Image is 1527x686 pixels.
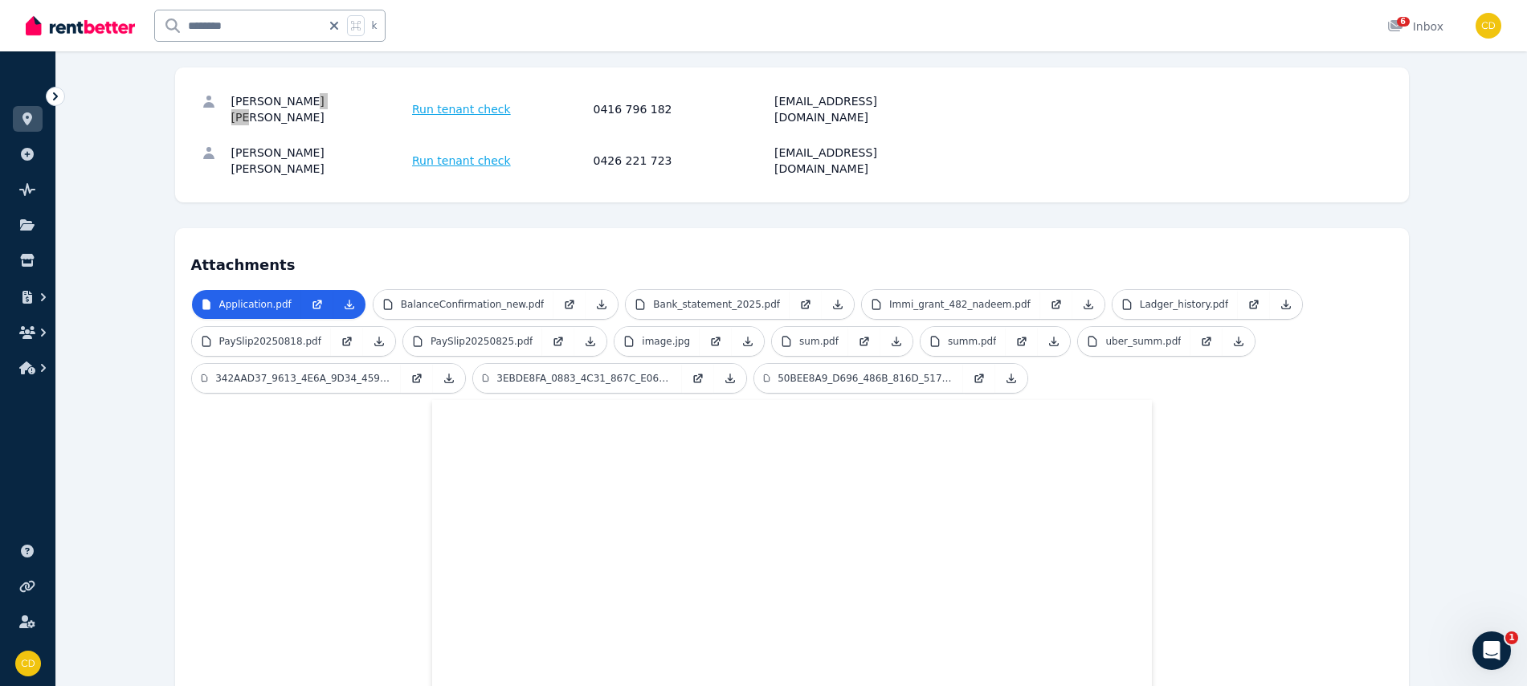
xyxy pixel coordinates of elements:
a: Open in new Tab [331,327,363,356]
a: summ.pdf [921,327,1006,356]
a: Open in new Tab [848,327,880,356]
a: Download Attachment [363,327,395,356]
p: 3EBDE8FA_0883_4C31_867C_E06125986874.png [496,372,672,385]
a: Download Attachment [574,327,606,356]
div: 0416 796 182 [594,93,770,125]
p: Immi_grant_482_nadeem.pdf [889,298,1031,311]
p: PaySlip20250818.pdf [219,335,321,348]
span: 1 [1505,631,1518,644]
a: Download Attachment [1072,290,1104,319]
a: sum.pdf [772,327,848,356]
a: Download Attachment [586,290,618,319]
div: [EMAIL_ADDRESS][DOMAIN_NAME] [774,93,951,125]
p: 342AAD37_9613_4E6A_9D34_459EEF1023E3.png [215,372,390,385]
a: Open in new Tab [1006,327,1038,356]
a: Open in new Tab [682,364,714,393]
a: Open in new Tab [553,290,586,319]
a: Open in new Tab [1040,290,1072,319]
div: [PERSON_NAME] [PERSON_NAME] [231,145,408,177]
img: Chris Dimitropoulos [15,651,41,676]
p: 50BEE8A9_D696_486B_816D_517BF8791C59.png [778,372,953,385]
a: Download Attachment [995,364,1027,393]
p: Ladger_history.pdf [1140,298,1228,311]
a: Download Attachment [714,364,746,393]
a: Download Attachment [1038,327,1070,356]
span: Run tenant check [412,101,511,117]
span: Run tenant check [412,153,511,169]
iframe: Intercom live chat [1472,631,1511,670]
p: image.jpg [642,335,690,348]
a: Open in new Tab [1238,290,1270,319]
a: Open in new Tab [700,327,732,356]
div: 0426 221 723 [594,145,770,177]
span: 6 [1397,17,1410,27]
a: BalanceConfirmation_new.pdf [374,290,553,319]
a: Download Attachment [880,327,913,356]
a: PaySlip20250818.pdf [192,327,331,356]
div: [PERSON_NAME] [PERSON_NAME] [231,93,408,125]
a: Open in new Tab [401,364,433,393]
a: Application.pdf [192,290,301,319]
a: Download Attachment [732,327,764,356]
a: 50BEE8A9_D696_486B_816D_517BF8791C59.png [754,364,963,393]
a: Download Attachment [822,290,854,319]
img: RentBetter [26,14,135,38]
a: image.jpg [614,327,700,356]
div: [EMAIL_ADDRESS][DOMAIN_NAME] [774,145,951,177]
a: Bank_statement_2025.pdf [626,290,790,319]
a: Immi_grant_482_nadeem.pdf [862,290,1040,319]
a: Open in new Tab [542,327,574,356]
a: uber_summ.pdf [1078,327,1190,356]
p: BalanceConfirmation_new.pdf [401,298,544,311]
h4: Attachments [191,244,1393,276]
a: Download Attachment [333,290,365,319]
a: Ladger_history.pdf [1113,290,1238,319]
a: 342AAD37_9613_4E6A_9D34_459EEF1023E3.png [192,364,401,393]
span: k [371,19,377,32]
p: Application.pdf [219,298,292,311]
a: Open in new Tab [301,290,333,319]
p: uber_summ.pdf [1105,335,1181,348]
a: Open in new Tab [963,364,995,393]
p: summ.pdf [948,335,997,348]
a: Download Attachment [1270,290,1302,319]
div: Inbox [1387,18,1443,35]
a: 3EBDE8FA_0883_4C31_867C_E06125986874.png [473,364,682,393]
a: Download Attachment [1223,327,1255,356]
img: Chris Dimitropoulos [1476,13,1501,39]
p: sum.pdf [799,335,839,348]
a: Open in new Tab [790,290,822,319]
p: Bank_statement_2025.pdf [653,298,780,311]
a: PaySlip20250825.pdf [403,327,542,356]
a: Open in new Tab [1190,327,1223,356]
p: PaySlip20250825.pdf [431,335,533,348]
a: Download Attachment [433,364,465,393]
